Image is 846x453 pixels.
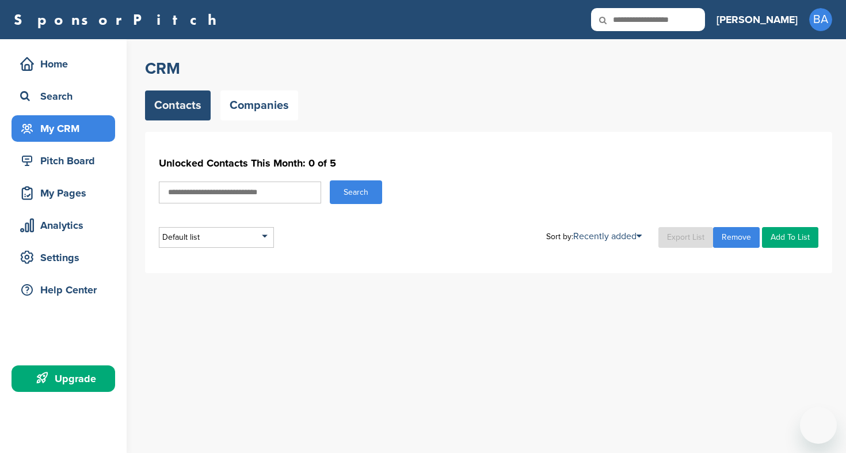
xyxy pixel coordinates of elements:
a: Export List [658,227,713,248]
a: Add To List [762,227,818,248]
h3: [PERSON_NAME] [717,12,798,28]
div: My CRM [17,118,115,139]
a: Pitch Board [12,148,115,174]
a: My CRM [12,115,115,142]
a: Remove [713,227,760,248]
a: Companies [220,90,298,120]
a: Search [12,83,115,110]
div: Sort by: [546,232,642,241]
a: Upgrade [12,365,115,392]
a: [PERSON_NAME] [717,7,798,32]
h2: CRM [145,58,832,79]
a: Contacts [145,90,211,120]
a: SponsorPitch [14,12,224,27]
a: Help Center [12,277,115,303]
div: Default list [159,227,274,248]
div: Search [17,86,115,107]
a: My Pages [12,180,115,206]
div: Settings [17,247,115,268]
a: Recently added [573,231,642,242]
a: Settings [12,244,115,271]
div: Upgrade [17,368,115,389]
div: Home [17,54,115,74]
a: Analytics [12,212,115,239]
button: Search [330,180,382,204]
span: BA [809,8,832,31]
div: My Pages [17,183,115,203]
div: Pitch Board [17,150,115,171]
h1: Unlocked Contacts This Month: 0 of 5 [159,153,818,173]
div: Help Center [17,280,115,300]
a: Home [12,51,115,77]
iframe: Botão para abrir a janela de mensagens [800,407,837,444]
div: Analytics [17,215,115,236]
